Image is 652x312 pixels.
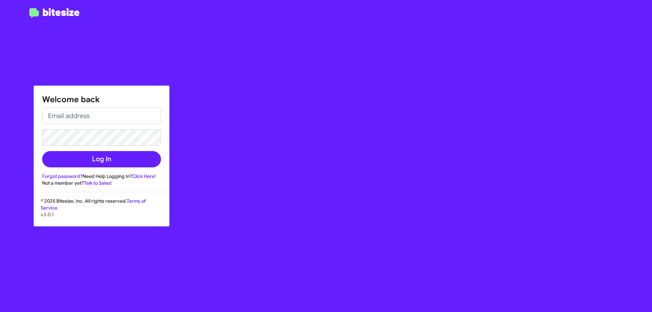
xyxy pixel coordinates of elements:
a: Talk to Sales! [84,180,112,186]
input: Email address [42,108,161,124]
a: Click Here! [132,173,156,179]
p: v3.0.1 [41,211,162,218]
div: Not a member yet? [42,180,161,186]
div: Need Help Logging In? [42,173,161,180]
div: © 2025 Bitesize, Inc. All rights reserved. [34,198,169,226]
a: Forgot password? [42,173,83,179]
button: Log In [42,151,161,167]
h1: Welcome back [42,94,161,105]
